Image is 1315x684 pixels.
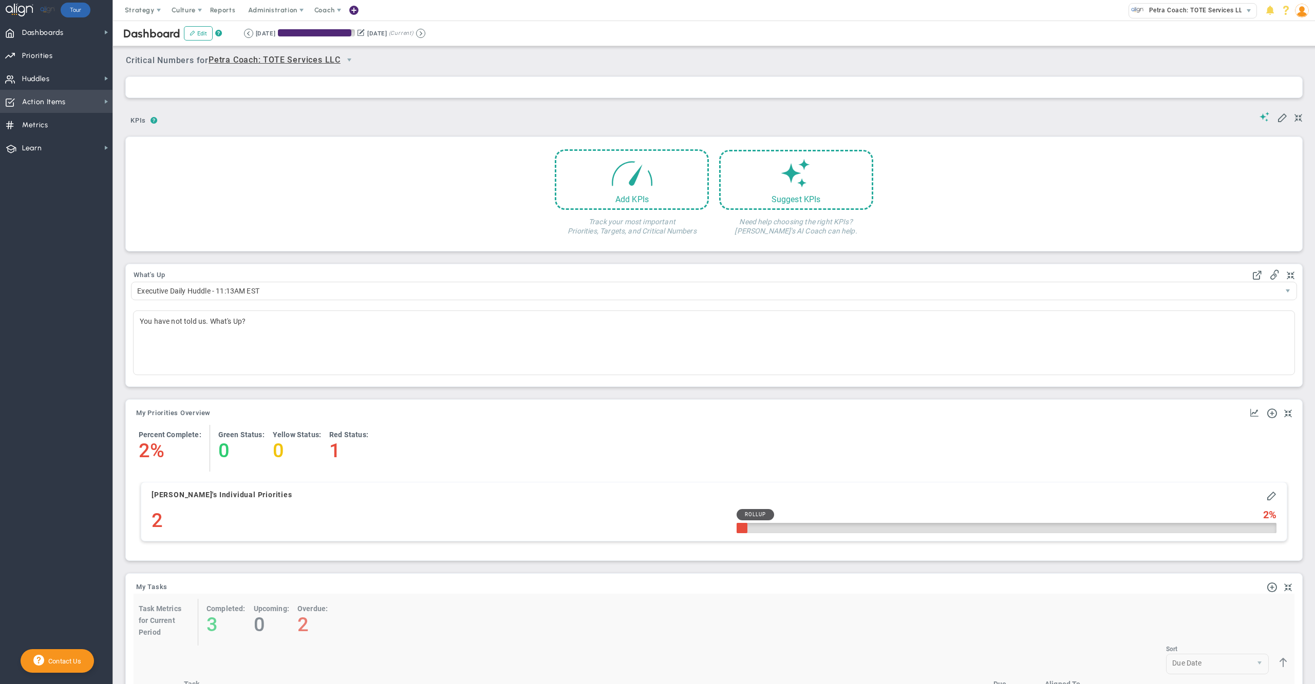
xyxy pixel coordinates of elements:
span: Contact Us [44,657,81,665]
span: My Tasks [136,583,167,591]
span: Rollup [745,511,766,518]
h4: Yellow Status: [273,430,321,439]
span: select [1242,4,1256,18]
img: 197543.Person.photo [1295,4,1309,17]
h4: [PERSON_NAME]'s Individual Priorities [152,490,292,499]
h4: 2 [139,439,150,462]
h4: Red Status: [329,430,368,439]
h4: 1 [329,439,368,462]
span: Petra Coach: TOTE Services LLC [209,54,341,67]
span: (Current) [389,29,414,38]
div: Suggest KPIs [721,194,872,204]
span: 2 [1263,509,1269,520]
h4: % [150,439,164,462]
span: Administration [248,6,297,14]
span: Learn [22,138,42,159]
button: Go to next period [416,29,425,38]
span: Dashboards [22,22,64,44]
span: Petra Coach: TOTE Services LLC [1144,4,1248,17]
h4: Need help choosing the right KPIs? [PERSON_NAME]'s AI Coach can help. [719,210,873,236]
span: Critical Numbers for [126,51,361,70]
span: Dashboard [123,27,180,41]
h4: 0 [273,439,321,462]
div: [DATE] [256,29,275,38]
span: What's Up [134,271,165,279]
button: My Priorities Overview [136,409,211,418]
span: % [1269,509,1276,520]
span: Coach [314,6,335,14]
button: KPIs [126,112,151,130]
h4: 2 [152,509,163,532]
span: select [1279,282,1297,300]
div: [DATE] [367,29,387,38]
span: Metrics [22,114,48,136]
div: Period Progress: 95% Day 87 of 91 with 4 remaining. [278,29,355,36]
span: My Priorities Overview [136,409,211,417]
a: My Tasks [136,583,167,592]
span: Strategy [125,6,155,14]
img: 32314.Company.photo [1131,4,1144,16]
span: KPIs [126,112,151,129]
div: Add KPIs [556,194,707,204]
span: Priorities [22,45,53,67]
span: Action Items [22,91,66,113]
span: Executive Daily Huddle - 11:13AM EST [131,282,1279,300]
div: You have not told us. What's Up? [133,310,1295,375]
span: Huddles [22,68,50,90]
button: Go to previous period [244,29,253,38]
button: Edit [184,26,213,41]
button: What's Up [134,271,165,280]
h4: Green Status: [218,430,265,439]
h4: Percent Complete: [139,430,201,439]
span: select [341,51,358,69]
span: Suggestions (AI Feature) [1260,112,1270,122]
span: Edit My KPIs [1277,112,1287,122]
h4: 0 [218,439,265,462]
h4: Track your most important Priorities, Targets, and Critical Numbers [555,210,709,236]
span: Culture [172,6,196,14]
